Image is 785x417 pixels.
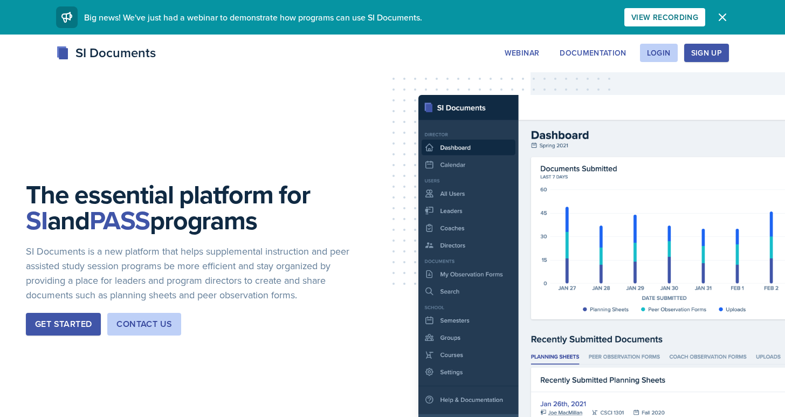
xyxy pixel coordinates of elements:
button: Get Started [26,313,101,336]
div: Login [647,49,671,57]
div: Get Started [35,318,92,331]
div: View Recording [631,13,698,22]
button: View Recording [624,8,705,26]
div: Webinar [505,49,539,57]
div: Contact Us [116,318,172,331]
div: SI Documents [56,43,156,63]
button: Documentation [553,44,633,62]
div: Sign Up [691,49,722,57]
span: Big news! We've just had a webinar to demonstrate how programs can use SI Documents. [84,11,422,23]
button: Webinar [498,44,546,62]
button: Login [640,44,678,62]
div: Documentation [560,49,626,57]
button: Contact Us [107,313,181,336]
button: Sign Up [684,44,729,62]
